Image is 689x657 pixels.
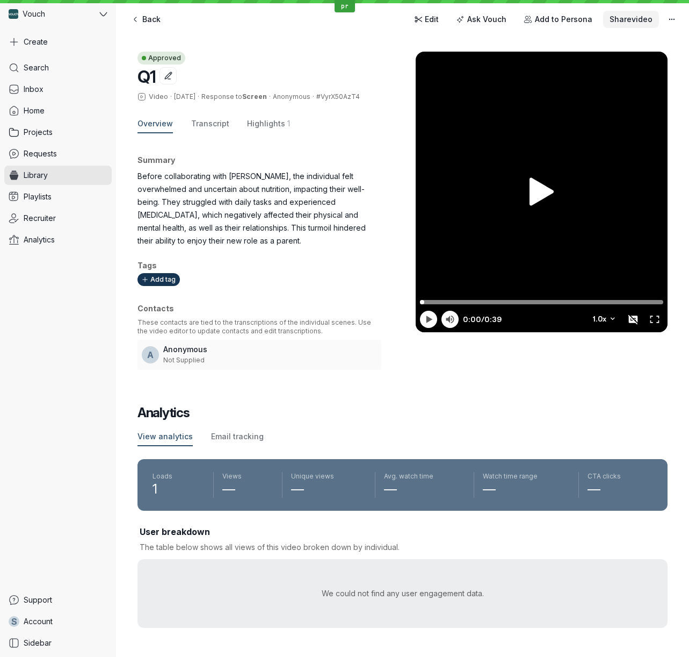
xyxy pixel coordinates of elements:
[483,472,570,481] span: Watch time range
[24,84,43,95] span: Inbox
[142,14,161,25] span: Back
[125,11,167,28] a: Back
[24,62,49,73] span: Search
[603,11,659,28] button: Sharevideo
[535,14,592,25] span: Add to Persona
[222,472,274,481] span: Views
[137,52,185,65] button: Approved
[4,230,112,249] a: Analytics
[4,58,112,77] a: Search
[137,170,381,247] p: Before collaborating with [PERSON_NAME], the individual felt overwhelmed and uncertain about nutr...
[483,481,570,498] span: —
[4,209,112,228] a: Recruiter
[310,92,316,101] span: ·
[137,261,157,270] span: Tags
[153,472,205,481] span: Loads
[4,144,112,163] a: Requests
[467,14,506,25] span: Ask Vouch
[159,67,177,84] button: Edit title
[267,92,273,101] span: ·
[663,11,680,28] button: More actions
[4,187,112,206] a: Playlists
[11,616,17,627] span: S
[211,431,264,442] span: Email tracking
[137,118,173,129] span: Overview
[322,588,484,599] div: We could not find any user engagement data.
[273,92,310,101] span: Anonymous
[517,11,599,28] button: Add to Persona
[23,9,45,19] span: Vouch
[24,127,53,138] span: Projects
[137,318,381,335] p: These contacts are tied to the transcriptions of the individual scenes. Use the video editor to u...
[384,481,466,498] span: —
[4,4,112,24] button: Vouch avatarVouch
[168,92,174,101] span: ·
[4,4,97,24] div: Vouch
[24,595,52,605] span: Support
[137,404,668,422] h2: Analytics
[24,638,52,648] span: Sidebar
[9,9,18,19] img: Vouch avatar
[4,166,112,185] a: Library
[201,92,267,101] span: Response to
[291,481,366,498] span: —
[137,431,193,442] span: View analytics
[408,11,446,28] a: Edit
[149,92,168,101] span: Video
[291,472,366,481] span: Unique views
[4,32,112,52] button: Create
[242,92,267,101] a: Screen
[137,304,174,313] span: Contacts
[24,170,48,181] span: Library
[163,344,377,355] h3: Anonymous
[610,14,652,25] span: Share video
[24,191,52,202] span: Playlists
[137,66,155,87] span: Q1
[174,92,195,101] span: [DATE]
[287,118,290,129] span: 1
[140,526,665,538] h3: User breakdown
[4,590,112,610] a: Support
[147,349,154,360] span: A
[24,234,55,245] span: Analytics
[588,472,653,481] span: CTA clicks
[4,633,112,653] a: Sidebar
[191,118,229,129] span: Transcript
[316,92,360,101] span: #VyrX50AzT4
[588,481,653,498] span: —
[24,37,48,47] span: Create
[24,213,56,224] span: Recruiter
[4,101,112,120] a: Home
[137,273,180,286] button: Add tag
[4,612,112,631] a: SAccount
[425,14,439,25] span: Edit
[222,481,274,498] span: —
[4,80,112,99] a: Inbox
[140,542,665,553] p: The table below shows all views of this video broken down by individual.
[384,472,466,481] span: Avg. watch time
[163,356,205,364] span: Not Supplied
[4,123,112,142] a: Projects
[195,92,201,101] span: ·
[24,148,57,159] span: Requests
[153,481,205,498] span: 1
[137,155,175,165] span: Summary
[247,118,285,129] span: Highlights
[24,105,45,116] span: Home
[449,11,513,28] button: Ask Vouch
[24,616,53,627] span: Account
